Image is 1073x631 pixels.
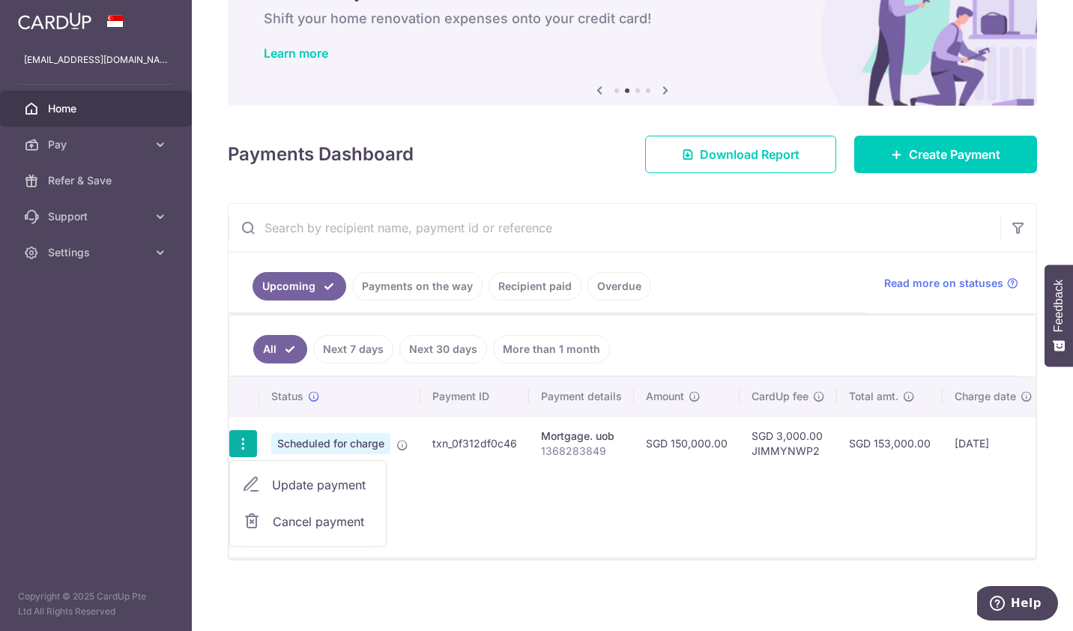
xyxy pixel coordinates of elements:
p: 1368283849 [541,444,622,459]
th: Payment details [529,377,634,416]
span: Settings [48,245,147,260]
a: Read more on statuses [884,276,1018,291]
a: Download Report [645,136,836,173]
span: Feedback [1052,280,1066,332]
span: Scheduled for charge [271,433,390,454]
span: Pay [48,137,147,152]
a: Overdue [587,272,651,301]
td: txn_0f312df0c46 [420,416,529,471]
td: [DATE] [943,416,1045,471]
div: Mortgage. uob [541,429,622,444]
img: CardUp [18,12,91,30]
span: Download Report [700,145,800,163]
span: Support [48,209,147,224]
span: Total amt. [849,389,898,404]
a: Payments on the way [352,272,483,301]
input: Search by recipient name, payment id or reference [229,204,1000,252]
a: Create Payment [854,136,1037,173]
span: Read more on statuses [884,276,1003,291]
span: Amount [646,389,684,404]
a: Learn more [264,46,328,61]
span: CardUp fee [752,389,808,404]
span: Charge date [955,389,1016,404]
p: [EMAIL_ADDRESS][DOMAIN_NAME] [24,52,168,67]
a: Upcoming [253,272,346,301]
span: Refer & Save [48,173,147,188]
span: Home [48,101,147,116]
td: SGD 150,000.00 [634,416,740,471]
td: SGD 3,000.00 JIMMYNWP2 [740,416,837,471]
a: More than 1 month [493,335,610,363]
a: Next 30 days [399,335,487,363]
button: Feedback - Show survey [1045,265,1073,366]
th: Payment ID [420,377,529,416]
a: Recipient paid [489,272,581,301]
span: Status [271,389,303,404]
a: All [253,335,307,363]
iframe: Opens a widget where you can find more information [977,586,1058,624]
a: Next 7 days [313,335,393,363]
h6: Shift your home renovation expenses onto your credit card! [264,10,1001,28]
h4: Payments Dashboard [228,141,414,168]
span: Create Payment [909,145,1000,163]
td: SGD 153,000.00 [837,416,943,471]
